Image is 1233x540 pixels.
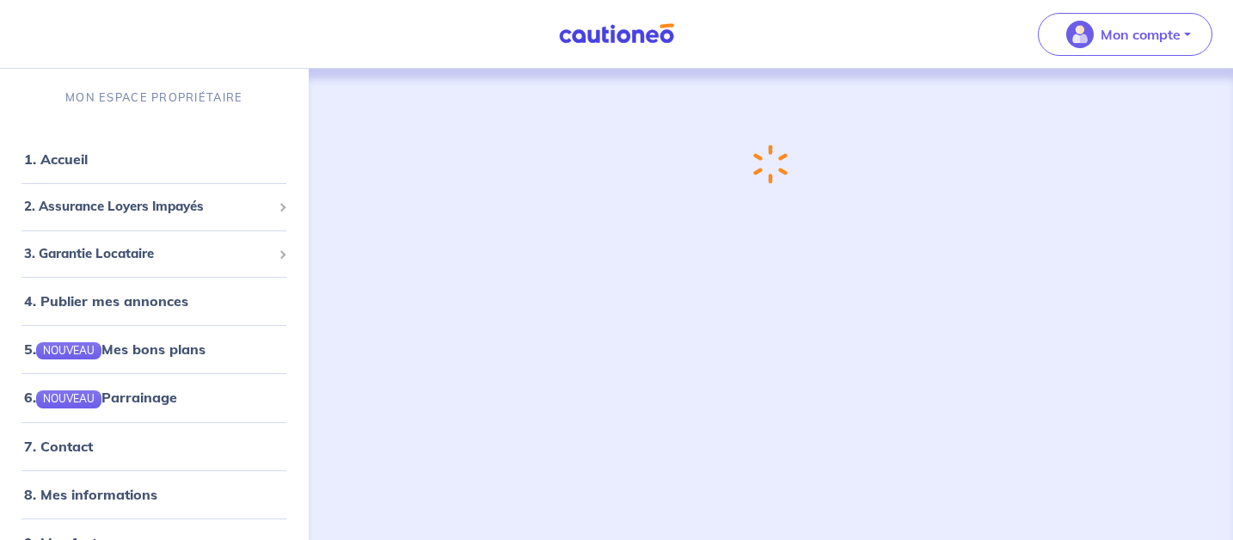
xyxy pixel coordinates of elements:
div: 2. Assurance Loyers Impayés [7,190,302,224]
a: 6.NOUVEAUParrainage [24,389,177,406]
button: illu_account_valid_menu.svgMon compte [1038,13,1212,56]
a: 7. Contact [24,438,93,455]
img: Cautioneo [552,23,681,45]
a: 4. Publier mes annonces [24,292,188,310]
div: 5.NOUVEAUMes bons plans [7,332,302,366]
div: 1. Accueil [7,142,302,176]
a: 5.NOUVEAUMes bons plans [24,341,205,358]
a: 1. Accueil [24,150,88,168]
div: 3. Garantie Locataire [7,237,302,271]
span: 2. Assurance Loyers Impayés [24,197,272,217]
div: 8. Mes informations [7,477,302,512]
p: Mon compte [1101,24,1181,45]
p: MON ESPACE PROPRIÉTAIRE [65,89,242,106]
div: 6.NOUVEAUParrainage [7,380,302,414]
a: 8. Mes informations [24,486,157,503]
img: loading-spinner [753,144,788,184]
div: 4. Publier mes annonces [7,284,302,318]
span: 3. Garantie Locataire [24,244,272,264]
img: illu_account_valid_menu.svg [1066,21,1094,48]
div: 7. Contact [7,429,302,463]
